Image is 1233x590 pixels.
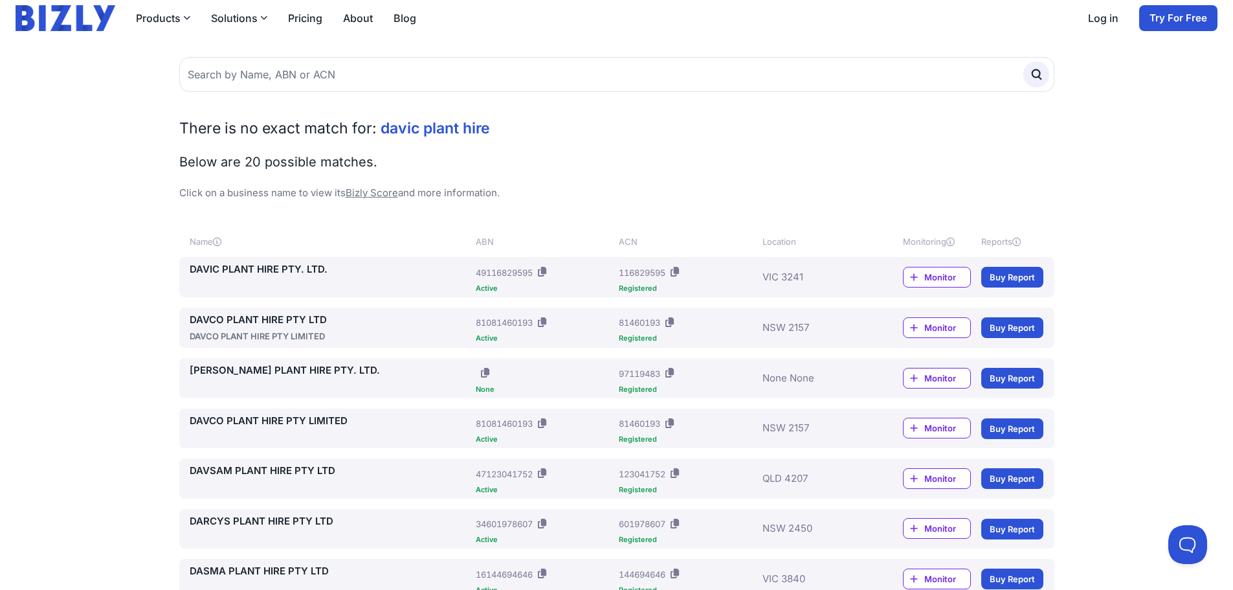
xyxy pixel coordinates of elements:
a: Buy Report [981,519,1043,539]
span: Monitor [924,472,970,485]
div: 34601978607 [476,517,533,530]
a: [PERSON_NAME] PLANT HIRE PTY. LTD. [190,363,471,378]
div: Registered [619,486,757,494]
iframe: Toggle Customer Support [1168,525,1207,564]
div: 601978607 [619,517,665,530]
a: Buy Report [981,317,1043,338]
div: Registered [619,386,757,393]
a: Buy Report [981,368,1043,389]
a: DAVSAM PLANT HIRE PTY LTD [190,464,471,479]
a: Monitor [903,468,971,489]
div: Active [476,536,614,543]
a: Monitor [903,368,971,389]
div: ABN [476,235,614,248]
span: There is no exact match for: [179,119,377,137]
div: Registered [619,436,757,443]
button: Products [136,10,190,26]
button: Solutions [211,10,267,26]
div: Active [476,285,614,292]
div: 144694646 [619,568,665,581]
a: Buy Report [981,418,1043,439]
a: Bizly Score [346,187,398,199]
span: Monitor [924,573,970,585]
div: Monitoring [903,235,971,248]
div: Registered [619,335,757,342]
a: About [343,10,373,26]
div: 47123041752 [476,468,533,481]
div: Active [476,436,614,443]
a: DAVCO PLANT HIRE PTY LTD [190,313,471,328]
span: Monitor [924,372,970,385]
div: Active [476,486,614,494]
div: 81081460193 [476,316,533,329]
a: Monitor [903,418,971,438]
div: 123041752 [619,468,665,481]
span: Monitor [924,271,970,284]
a: Monitor [903,267,971,288]
a: Log in [1088,10,1118,26]
div: Name [190,235,471,248]
span: davic plant hire [381,119,490,137]
a: Buy Report [981,267,1043,288]
div: Reports [981,235,1043,248]
div: QLD 4207 [762,464,865,494]
a: Blog [394,10,416,26]
div: NSW 2157 [762,313,865,343]
span: Below are 20 possible matches. [179,154,377,170]
a: Buy Report [981,569,1043,589]
a: DAVIC PLANT HIRE PTY. LTD. [190,262,471,277]
div: 16144694646 [476,568,533,581]
a: Try For Free [1139,5,1217,31]
input: Search by Name, ABN or ACN [179,57,1054,92]
div: 116829595 [619,266,665,279]
span: Monitor [924,522,970,535]
div: 97119483 [619,367,660,380]
a: Monitor [903,569,971,589]
div: ACN [619,235,757,248]
div: DAVCO PLANT HIRE PTY LIMITED [190,330,471,343]
a: Monitor [903,317,971,338]
div: Location [762,235,865,248]
div: Active [476,335,614,342]
div: 81460193 [619,316,660,329]
span: Monitor [924,321,970,334]
div: None None [762,363,865,393]
div: Registered [619,536,757,543]
a: Pricing [288,10,322,26]
a: DASMA PLANT HIRE PTY LTD [190,564,471,579]
div: NSW 2450 [762,514,865,544]
span: Monitor [924,422,970,435]
div: VIC 3241 [762,262,865,292]
div: Registered [619,285,757,292]
a: DARCYS PLANT HIRE PTY LTD [190,514,471,529]
p: Click on a business name to view its and more information. [179,186,1054,201]
a: DAVCO PLANT HIRE PTY LIMITED [190,414,471,429]
div: 49116829595 [476,266,533,279]
div: NSW 2157 [762,414,865,444]
div: 81460193 [619,417,660,430]
div: 81081460193 [476,417,533,430]
a: Monitor [903,518,971,539]
a: Buy Report [981,468,1043,489]
div: None [476,386,614,393]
